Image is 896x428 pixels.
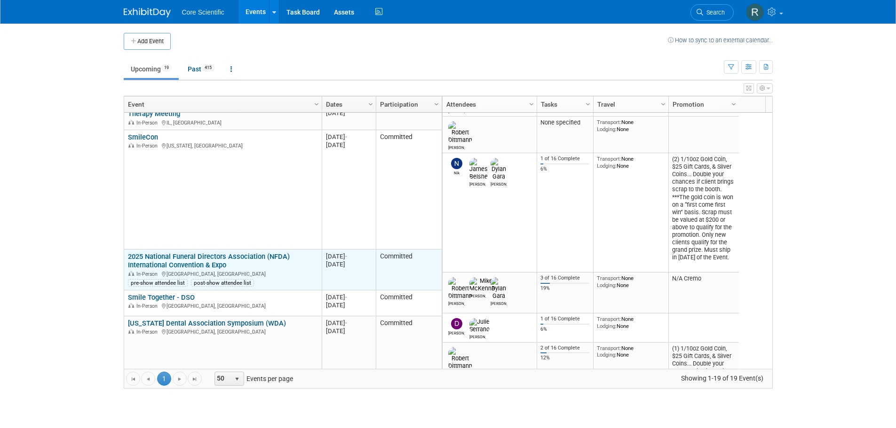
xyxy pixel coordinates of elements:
div: [GEOGRAPHIC_DATA], [GEOGRAPHIC_DATA] [128,327,317,335]
span: Column Settings [313,101,320,108]
span: In-Person [136,329,160,335]
a: Column Settings [311,96,322,110]
span: Core Scientific [182,8,224,16]
a: Column Settings [526,96,537,110]
div: [GEOGRAPHIC_DATA], [GEOGRAPHIC_DATA] [128,270,317,278]
img: Robert Dittmann [448,347,472,370]
span: Column Settings [367,101,374,108]
span: - [345,253,347,260]
div: None None [597,119,665,132]
a: Go to the next page [173,372,187,386]
div: 19% [540,285,589,292]
span: 19 [161,64,172,71]
div: James Belshe [469,180,486,187]
div: [DATE] [326,252,372,260]
img: Dylan Gara [491,277,507,300]
span: - [345,133,347,140]
span: Lodging: [597,282,617,288]
div: None None [597,345,665,358]
div: Julie Serrano [469,333,486,339]
div: [DATE] [326,133,372,141]
div: [DATE] [326,109,372,117]
img: In-Person Event [128,329,134,334]
span: Transport: [597,275,621,281]
a: Column Settings [583,96,593,110]
td: Committed [376,290,442,316]
td: Committed [376,249,442,290]
span: Transport: [597,345,621,351]
div: [DATE] [326,319,372,327]
span: 415 [202,64,214,71]
div: [GEOGRAPHIC_DATA], [GEOGRAPHIC_DATA] [128,302,317,310]
span: select [233,375,241,383]
button: Add Event [124,33,171,50]
span: Column Settings [433,101,440,108]
div: [DATE] [326,260,372,268]
img: James Belshe [469,158,488,180]
a: Event [128,96,316,112]
img: Nik Koelblinger [451,158,462,169]
div: 12% [540,355,589,361]
span: 50 [215,372,231,385]
span: Go to the previous page [144,375,152,383]
div: pre-show attendee list [128,279,188,287]
img: Robert Dittmann [448,277,472,300]
a: Column Settings [431,96,442,110]
div: None specified [540,119,589,126]
div: Dan Boro [448,329,465,335]
img: In-Person Event [128,143,134,148]
span: Column Settings [730,101,737,108]
div: post-show attendee list [191,279,254,287]
a: SmileCon [128,133,158,141]
div: Dylan Gara [491,300,507,306]
img: Dylan Gara [491,158,507,180]
span: Column Settings [584,101,592,108]
a: Attendees [446,96,531,112]
a: Travel [597,96,662,112]
img: Robert Dittmann [448,121,472,144]
span: Transport: [597,316,621,322]
img: In-Person Event [128,303,134,308]
div: None None [597,316,665,329]
div: 6% [540,326,589,333]
td: Committed [376,98,442,130]
img: Dan Boro [451,318,462,329]
div: [US_STATE], [GEOGRAPHIC_DATA] [128,141,317,149]
img: Rachel Wolff [746,3,764,21]
img: ExhibitDay [124,8,171,17]
span: Events per page [202,372,302,386]
img: In-Person Event [128,120,134,125]
a: Column Settings [658,96,668,110]
a: Search [690,4,734,21]
div: 1 of 16 Complete [540,156,589,162]
div: 1 of 16 Complete [540,316,589,322]
span: Go to the first page [129,375,137,383]
span: - [345,319,347,327]
div: Dylan Gara [491,180,507,187]
span: Transport: [597,156,621,162]
div: [DATE] [326,141,372,149]
a: How to sync to an external calendar... [668,37,773,44]
img: Mike McKenna [469,277,495,292]
span: Go to the next page [176,375,183,383]
div: 2 of 16 Complete [540,345,589,351]
span: - [345,294,347,301]
td: (2) 1/10oz Gold Coin, $25 Gift Cards, & Silver Coins... Double your chances if client brings scra... [668,153,739,272]
span: Transport: [597,119,621,125]
a: Tasks [541,96,587,112]
a: Participation [380,96,436,112]
div: None None [597,275,665,288]
img: Julie Serrano [469,318,490,333]
a: Past415 [181,60,222,78]
div: IL, [GEOGRAPHIC_DATA] [128,118,317,126]
span: Lodging: [597,163,617,169]
span: Showing 1-19 of 19 Event(s) [672,372,772,385]
a: Go to the first page [126,372,140,386]
div: Mike McKenna [469,292,486,298]
div: Nik Koelblinger [448,169,465,175]
div: 3 of 16 Complete [540,275,589,281]
a: Column Settings [729,96,739,110]
a: Go to the last page [188,372,202,386]
div: [DATE] [326,327,372,335]
span: In-Person [136,271,160,277]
